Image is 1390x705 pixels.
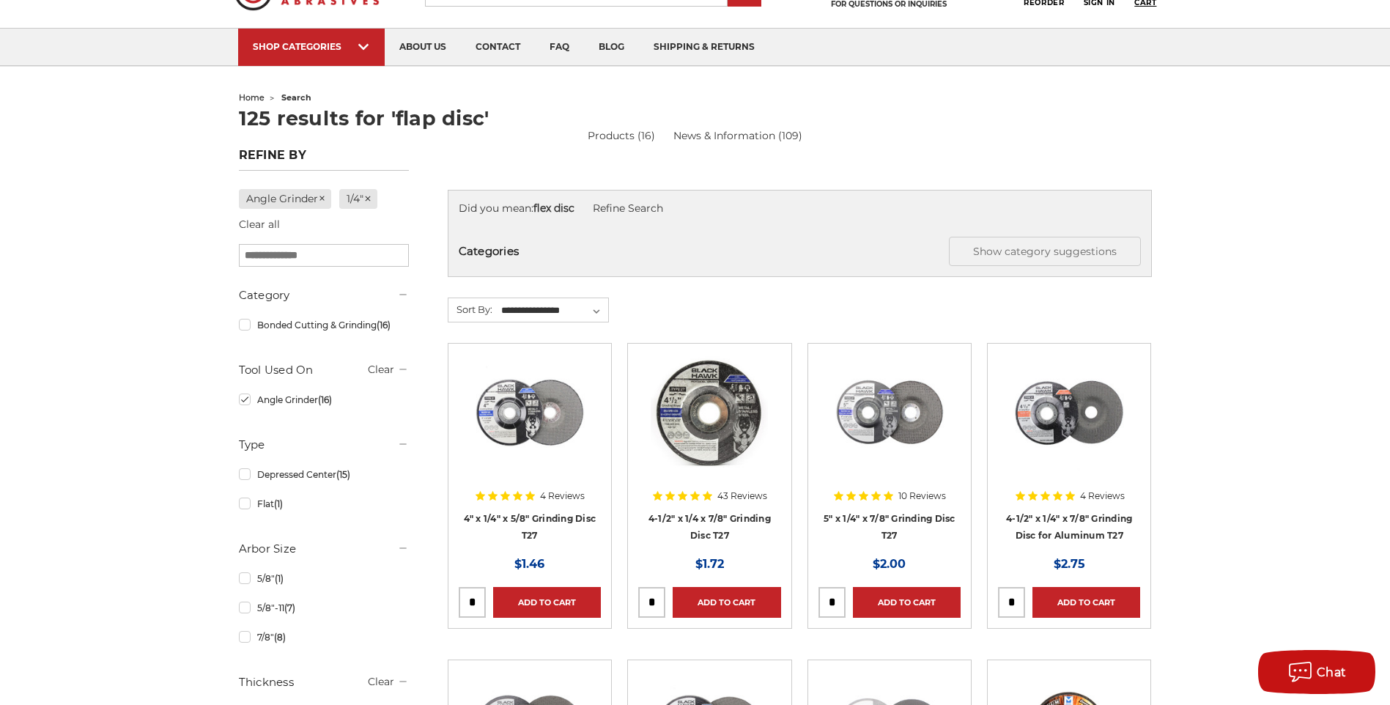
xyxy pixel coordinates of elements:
[239,218,280,231] a: Clear all
[336,469,350,480] span: (15)
[281,92,311,103] span: search
[239,462,409,487] a: Depressed Center
[275,573,284,584] span: (1)
[1054,557,1085,571] span: $2.75
[274,498,283,509] span: (1)
[540,492,585,501] span: 4 Reviews
[239,566,409,591] a: 5/8"
[464,513,596,541] a: 4" x 1/4" x 5/8" Grinding Disc T27
[514,557,544,571] span: $1.46
[673,587,780,618] a: Add to Cart
[461,29,535,66] a: contact
[239,361,409,379] h5: Tool Used On
[274,632,286,643] span: (8)
[239,312,409,338] a: Bonded Cutting & Grinding
[459,354,601,496] a: 4 inch BHA grinding wheels
[949,237,1141,266] button: Show category suggestions
[588,129,655,142] a: Products (16)
[499,300,608,322] select: Sort By:
[239,189,332,209] a: Angle Grinder
[239,595,409,621] a: 5/8"-11
[239,108,1152,128] h1: 125 results for 'flap disc'
[239,673,409,691] h5: Thickness
[673,128,802,144] a: News & Information (109)
[639,29,769,66] a: shipping & returns
[535,29,584,66] a: faq
[448,298,492,320] label: Sort By:
[253,41,370,52] div: SHOP CATEGORIES
[493,587,601,618] a: Add to Cart
[1317,665,1347,679] span: Chat
[368,674,394,687] a: Clear
[239,436,409,454] h5: Type
[873,557,906,571] span: $2.00
[831,354,948,471] img: 5 inch x 1/4 inch BHA grinding disc
[533,202,574,215] strong: flex disc
[824,513,955,541] a: 5" x 1/4" x 7/8" Grinding Disc T27
[648,513,771,541] a: 4-1/2" x 1/4 x 7/8" Grinding Disc T27
[593,202,663,215] a: Refine Search
[239,540,409,558] h5: Arbor Size
[459,201,1141,216] div: Did you mean:
[239,92,265,103] a: home
[818,354,961,496] a: 5 inch x 1/4 inch BHA grinding disc
[584,29,639,66] a: blog
[998,354,1140,496] a: BHA 4.5 inch grinding disc for aluminum
[1010,354,1128,471] img: BHA 4.5 inch grinding disc for aluminum
[318,394,332,405] span: (16)
[239,387,409,413] a: Angle Grinder
[239,491,409,517] a: Flat
[853,587,961,618] a: Add to Cart
[339,189,377,209] a: 1/4"
[1258,650,1375,694] button: Chat
[385,29,461,66] a: about us
[1080,492,1125,501] span: 4 Reviews
[651,354,768,471] img: BHA grinding wheels for 4.5 inch angle grinder
[459,237,1141,266] h5: Categories
[377,320,391,331] span: (16)
[1032,587,1140,618] a: Add to Cart
[695,557,724,571] span: $1.72
[898,492,946,501] span: 10 Reviews
[284,602,295,613] span: (7)
[717,492,767,501] span: 43 Reviews
[368,363,394,376] a: Clear
[471,354,588,471] img: 4 inch BHA grinding wheels
[239,624,409,650] a: 7/8"
[638,354,780,496] a: BHA grinding wheels for 4.5 inch angle grinder
[1006,513,1132,541] a: 4-1/2" x 1/4" x 7/8" Grinding Disc for Aluminum T27
[239,287,409,304] h5: Category
[239,148,409,171] h5: Refine by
